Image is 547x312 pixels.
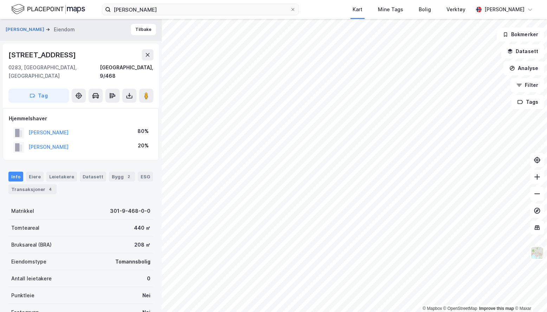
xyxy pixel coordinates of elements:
[100,63,153,80] div: [GEOGRAPHIC_DATA], 9/468
[503,61,544,75] button: Analyse
[46,172,77,182] div: Leietakere
[125,173,132,180] div: 2
[446,5,465,14] div: Verktøy
[8,89,69,103] button: Tag
[80,172,106,182] div: Datasett
[510,78,544,92] button: Filter
[511,95,544,109] button: Tags
[138,141,149,150] div: 20%
[8,63,100,80] div: 0283, [GEOGRAPHIC_DATA], [GEOGRAPHIC_DATA]
[9,114,153,123] div: Hjemmelshaver
[497,27,544,42] button: Bokmerker
[11,274,52,283] div: Antall leietakere
[111,4,290,15] input: Søk på adresse, matrikkel, gårdeiere, leietakere eller personer
[11,224,39,232] div: Tomteareal
[11,207,34,215] div: Matrikkel
[6,26,46,33] button: [PERSON_NAME]
[8,184,57,194] div: Transaksjoner
[11,257,46,266] div: Eiendomstype
[134,224,150,232] div: 440 ㎡
[378,5,403,14] div: Mine Tags
[443,306,477,311] a: OpenStreetMap
[137,127,149,135] div: 80%
[501,44,544,58] button: Datasett
[54,25,75,34] div: Eiendom
[484,5,525,14] div: [PERSON_NAME]
[47,186,54,193] div: 4
[353,5,362,14] div: Kart
[110,207,150,215] div: 301-9-468-0-0
[142,291,150,300] div: Nei
[26,172,44,182] div: Eiere
[131,24,156,35] button: Tilbake
[423,306,442,311] a: Mapbox
[11,291,34,300] div: Punktleie
[147,274,150,283] div: 0
[11,241,52,249] div: Bruksareal (BRA)
[419,5,431,14] div: Bolig
[134,241,150,249] div: 208 ㎡
[11,3,85,15] img: logo.f888ab2527a4732fd821a326f86c7f29.svg
[138,172,153,182] div: ESG
[479,306,514,311] a: Improve this map
[8,172,23,182] div: Info
[512,278,547,312] iframe: Chat Widget
[109,172,135,182] div: Bygg
[115,257,150,266] div: Tomannsbolig
[8,49,77,61] div: [STREET_ADDRESS]
[530,246,544,260] img: Z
